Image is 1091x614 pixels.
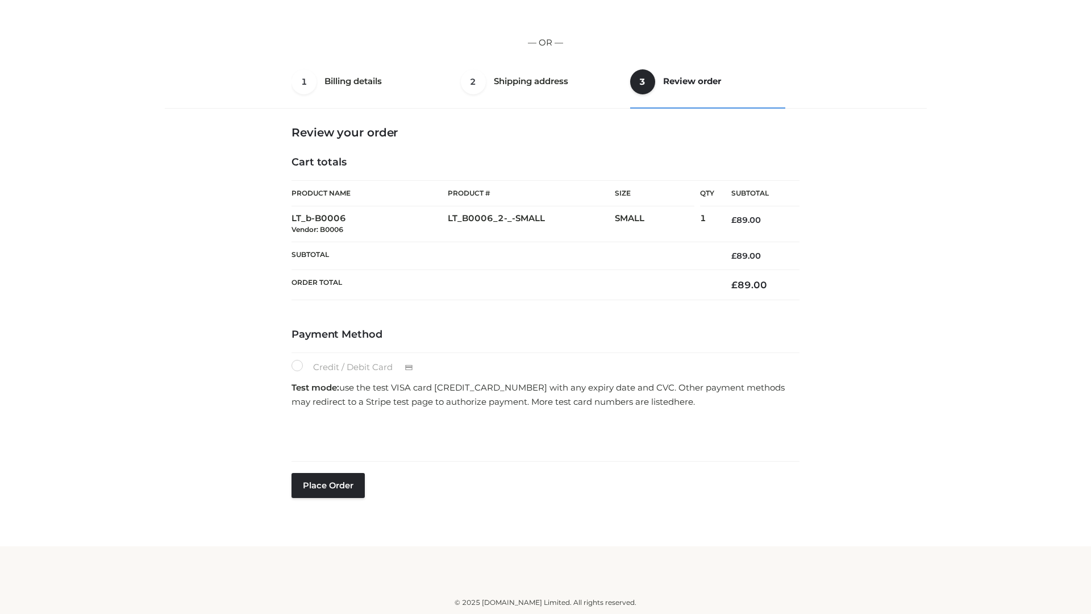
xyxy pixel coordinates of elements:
div: © 2025 [DOMAIN_NAME] Limited. All rights reserved. [169,597,922,608]
bdi: 89.00 [731,279,767,291]
th: Product # [448,180,615,206]
th: Size [615,181,694,206]
span: £ [731,251,736,261]
img: Credit / Debit Card [398,361,419,375]
td: SMALL [615,206,700,242]
h4: Cart totals [292,156,799,169]
p: — OR — [169,35,922,50]
th: Qty [700,180,714,206]
span: £ [731,215,736,225]
label: Credit / Debit Card [292,360,425,375]
td: 1 [700,206,714,242]
a: here [674,396,693,407]
td: LT_B0006_2-_-SMALL [448,206,615,242]
th: Subtotal [714,181,799,206]
p: use the test VISA card [CREDIT_CARD_NUMBER] with any expiry date and CVC. Other payment methods m... [292,380,799,409]
span: £ [731,279,738,291]
th: Subtotal [292,242,714,269]
button: Place order [292,473,365,498]
th: Product Name [292,180,448,206]
iframe: Secure payment input frame [289,413,797,454]
small: Vendor: B0006 [292,225,343,234]
h4: Payment Method [292,329,799,341]
bdi: 89.00 [731,215,761,225]
td: LT_b-B0006 [292,206,448,242]
bdi: 89.00 [731,251,761,261]
h3: Review your order [292,126,799,139]
strong: Test mode: [292,382,339,393]
th: Order Total [292,270,714,300]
